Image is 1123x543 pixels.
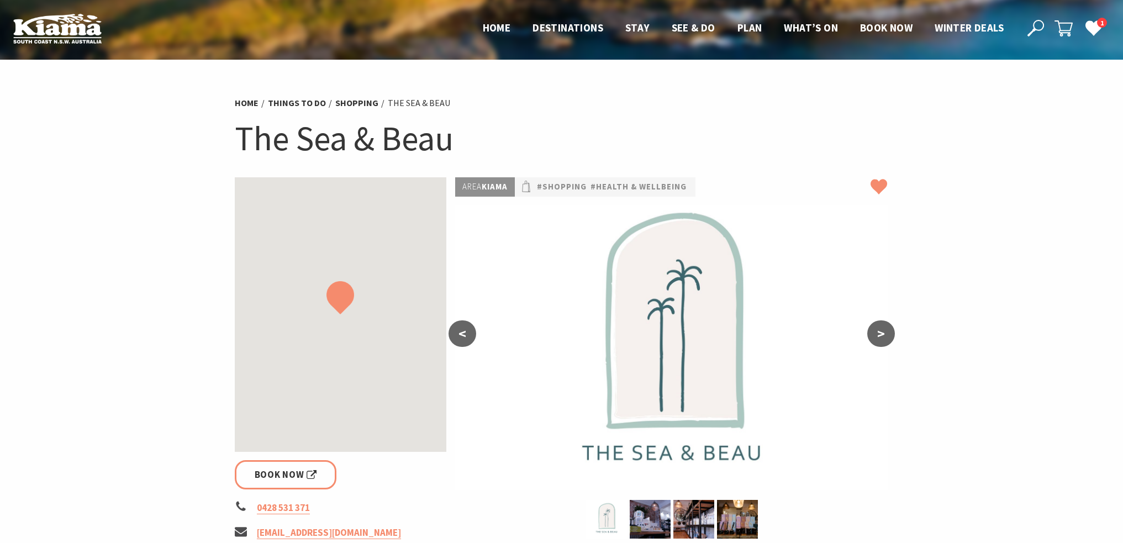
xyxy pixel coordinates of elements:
button: > [867,320,895,347]
button: < [449,320,476,347]
span: What’s On [784,21,838,34]
span: See & Do [672,21,715,34]
a: Shopping [335,97,378,109]
nav: Main Menu [472,19,1015,38]
a: Book Now [235,460,337,489]
p: Kiama [455,177,515,197]
a: Home [235,97,259,109]
a: Things To Do [268,97,326,109]
span: Plan [737,21,762,34]
span: Book Now [255,467,317,482]
span: Home [483,21,511,34]
a: #Shopping [537,180,587,194]
img: Kiama Logo [13,13,102,44]
span: Area [462,181,482,192]
a: #Health & Wellbeing [591,180,687,194]
span: 1 [1097,18,1107,28]
h1: The Sea & Beau [235,116,889,161]
span: Winter Deals [935,21,1004,34]
span: Destinations [532,21,603,34]
a: [EMAIL_ADDRESS][DOMAIN_NAME] [257,526,401,539]
a: 0428 531 371 [257,502,310,514]
span: Stay [625,21,650,34]
a: 1 [1085,19,1101,36]
li: The Sea & Beau [388,96,450,110]
span: Book now [860,21,913,34]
